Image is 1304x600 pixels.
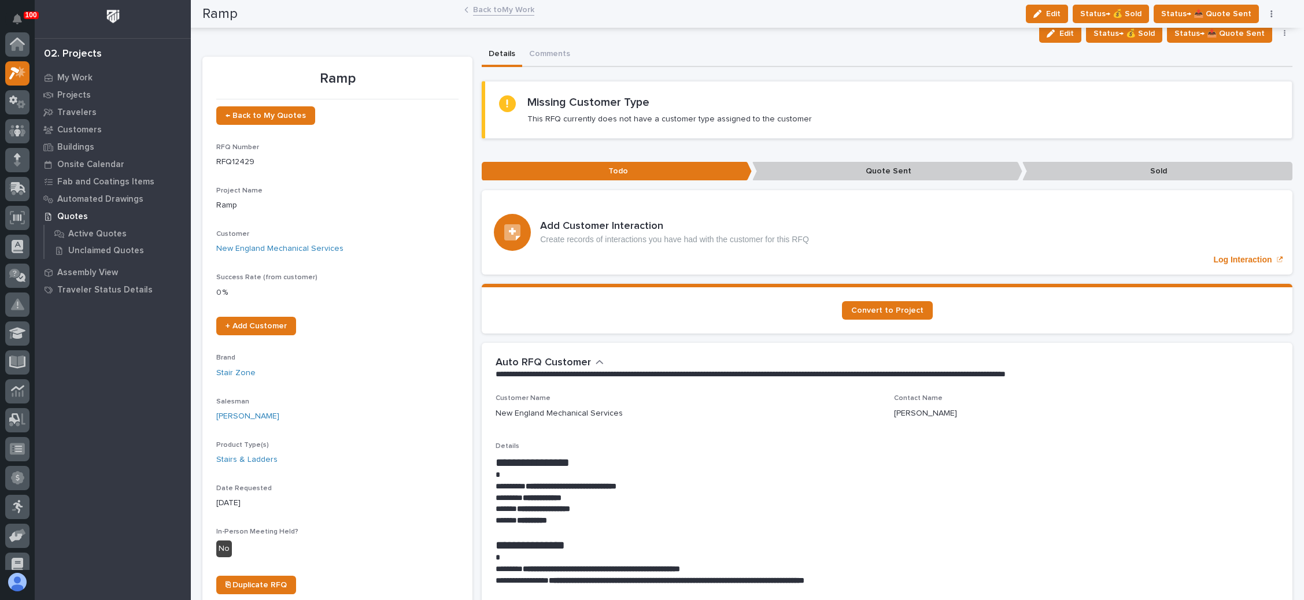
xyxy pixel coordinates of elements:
[216,106,315,125] a: ← Back to My Quotes
[57,177,154,187] p: Fab and Coatings Items
[216,454,278,466] a: Stairs & Ladders
[1059,28,1074,39] span: Edit
[35,264,191,281] a: Assembly View
[1174,27,1265,40] span: Status→ 📤 Quote Sent
[752,162,1022,181] p: Quote Sent
[216,410,279,423] a: [PERSON_NAME]
[496,357,604,369] button: Auto RFQ Customer
[216,187,263,194] span: Project Name
[1167,24,1272,43] button: Status→ 📤 Quote Sent
[57,90,91,101] p: Projects
[482,162,752,181] p: Todo
[1086,24,1162,43] button: Status→ 💰 Sold
[35,190,191,208] a: Automated Drawings
[540,235,809,245] p: Create records of interactions you have had with the customer for this RFQ
[216,199,459,212] p: Ramp
[14,14,29,32] div: Notifications100
[35,103,191,121] a: Travelers
[1094,27,1155,40] span: Status→ 💰 Sold
[35,138,191,155] a: Buildings
[68,246,144,256] p: Unclaimed Quotes
[57,142,94,153] p: Buildings
[527,95,649,109] h2: Missing Customer Type
[894,408,957,420] p: [PERSON_NAME]
[216,576,296,594] a: ⎘ Duplicate RFQ
[57,160,124,170] p: Onsite Calendar
[216,287,459,299] p: 0 %
[5,570,29,594] button: users-avatar
[482,43,522,67] button: Details
[57,125,102,135] p: Customers
[226,322,287,330] span: + Add Customer
[57,73,93,83] p: My Work
[216,497,459,509] p: [DATE]
[216,231,249,238] span: Customer
[216,317,296,335] a: + Add Customer
[842,301,933,320] a: Convert to Project
[522,43,577,67] button: Comments
[216,354,235,361] span: Brand
[35,155,191,173] a: Onsite Calendar
[35,69,191,86] a: My Work
[496,357,591,369] h2: Auto RFQ Customer
[68,229,127,239] p: Active Quotes
[1039,24,1081,43] button: Edit
[216,156,459,168] p: RFQ12429
[57,285,153,295] p: Traveler Status Details
[496,443,519,450] span: Details
[216,442,269,449] span: Product Type(s)
[851,306,923,314] span: Convert to Project
[216,528,298,535] span: In-Person Meeting Held?
[540,220,809,233] h3: Add Customer Interaction
[216,71,459,87] p: Ramp
[35,121,191,138] a: Customers
[35,173,191,190] a: Fab and Coatings Items
[57,194,143,205] p: Automated Drawings
[1213,255,1272,265] p: Log Interaction
[25,11,37,19] p: 100
[45,242,191,258] a: Unclaimed Quotes
[5,7,29,31] button: Notifications
[35,208,191,225] a: Quotes
[35,281,191,298] a: Traveler Status Details
[1022,162,1292,181] p: Sold
[226,581,287,589] span: ⎘ Duplicate RFQ
[482,190,1292,275] a: Log Interaction
[216,367,256,379] a: Stair Zone
[894,395,943,402] span: Contact Name
[216,398,249,405] span: Salesman
[216,243,343,255] a: New England Mechanical Services
[44,48,102,61] div: 02. Projects
[473,2,534,16] a: Back toMy Work
[57,268,118,278] p: Assembly View
[216,540,232,557] div: No
[216,485,272,492] span: Date Requested
[216,144,259,151] span: RFQ Number
[102,6,124,27] img: Workspace Logo
[527,114,812,124] p: This RFQ currently does not have a customer type assigned to the customer
[226,112,306,120] span: ← Back to My Quotes
[216,274,317,281] span: Success Rate (from customer)
[496,395,551,402] span: Customer Name
[57,108,97,118] p: Travelers
[45,225,191,242] a: Active Quotes
[57,212,88,222] p: Quotes
[496,408,623,420] p: New England Mechanical Services
[35,86,191,103] a: Projects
